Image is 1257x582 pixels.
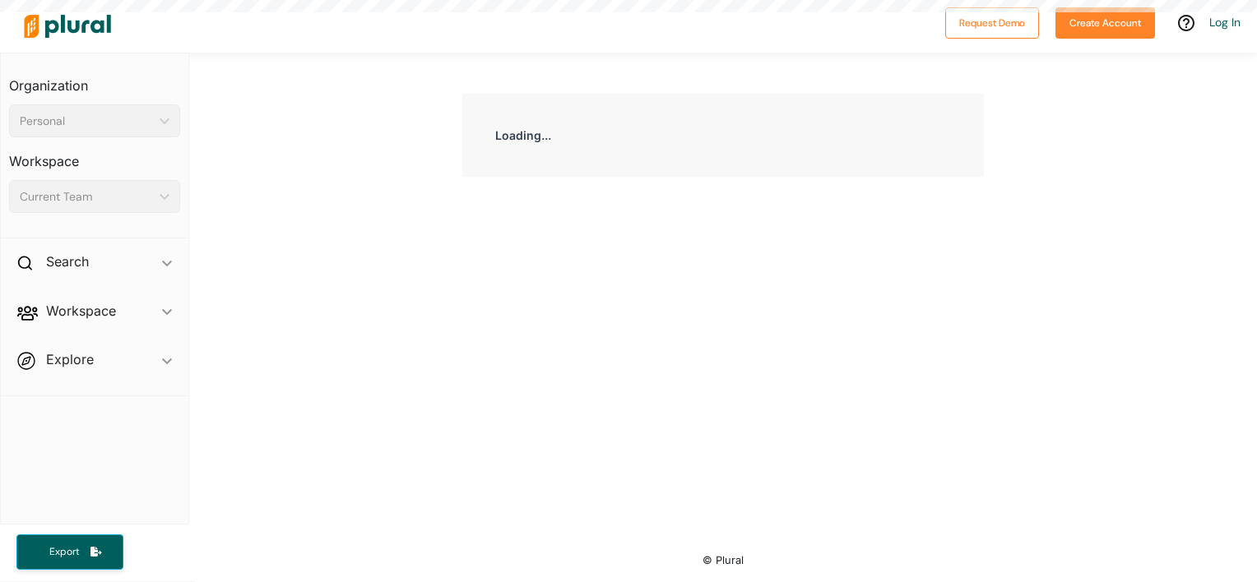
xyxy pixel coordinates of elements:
button: Create Account [1055,7,1155,39]
div: Current Team [20,188,153,206]
div: Personal [20,113,153,130]
button: Request Demo [945,7,1039,39]
a: Request Demo [945,13,1039,30]
a: Create Account [1055,13,1155,30]
div: Loading... [462,94,984,177]
small: © Plural [703,554,744,566]
h2: Search [46,252,89,270]
h3: Organization [9,62,180,98]
span: Export [38,545,90,559]
button: Export [16,534,123,570]
h3: Workspace [9,137,180,173]
a: Log In [1209,15,1241,30]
